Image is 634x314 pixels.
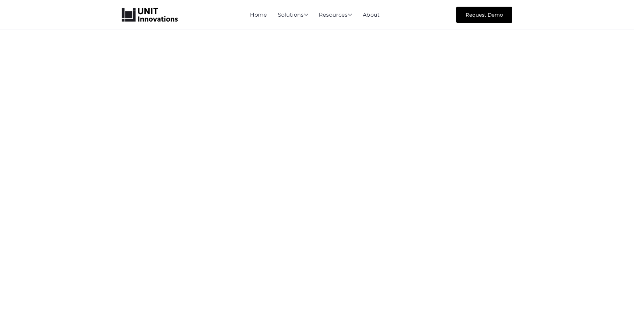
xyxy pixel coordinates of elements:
span:  [304,12,308,17]
a: home [122,8,178,22]
a: Home [250,12,267,18]
div: Solutions [278,12,308,18]
a: Request Demo [456,7,512,23]
div: Resources [319,12,352,18]
a: About [363,12,380,18]
div: Solutions [278,12,308,18]
span:  [348,12,352,17]
div: Resources [319,12,352,18]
